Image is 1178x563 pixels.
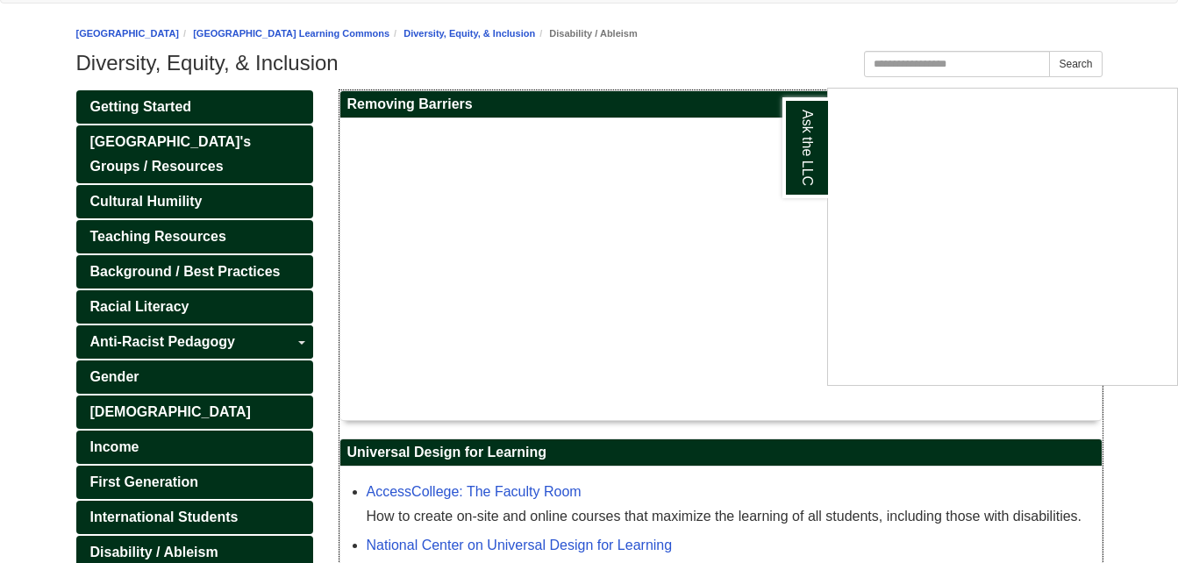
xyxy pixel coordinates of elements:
[90,474,199,489] span: First Generation
[827,88,1178,386] div: Ask the LLC
[76,501,313,534] a: International Students
[340,91,1102,118] h2: Removing Barriers
[90,134,252,174] span: [GEOGRAPHIC_DATA]'s Groups / Resources
[90,510,239,524] span: International Students
[90,334,235,349] span: Anti-Racist Pedagogy
[76,90,313,124] a: Getting Started
[340,439,1102,467] h2: Universal Design for Learning
[76,25,1103,42] nav: breadcrumb
[367,538,673,552] a: National Center on Universal Design for Learning
[90,439,139,454] span: Income
[193,28,389,39] a: [GEOGRAPHIC_DATA] Learning Commons
[76,431,313,464] a: Income
[76,255,313,289] a: Background / Best Practices
[76,360,313,394] a: Gender
[76,185,313,218] a: Cultural Humility
[90,229,226,244] span: Teaching Resources
[90,299,189,314] span: Racial Literacy
[367,504,1093,529] div: How to create on-site and online courses that maximize the learning of all students, including th...
[76,290,313,324] a: Racial Literacy
[1049,51,1102,77] button: Search
[76,325,313,359] a: Anti-Racist Pedagogy
[782,97,828,198] a: Ask the LLC
[90,264,281,279] span: Background / Best Practices
[90,369,139,384] span: Gender
[90,545,218,559] span: Disability / Ableism
[535,25,638,42] li: Disability / Ableism
[76,220,313,253] a: Teaching Resources
[367,484,582,499] a: AccessCollege: The Faculty Room
[90,99,192,114] span: Getting Started
[403,28,535,39] a: Diversity, Equity, & Inclusion
[76,396,313,429] a: [DEMOGRAPHIC_DATA]
[76,466,313,499] a: First Generation
[76,28,180,39] a: [GEOGRAPHIC_DATA]
[828,89,1177,385] iframe: Chat Widget
[90,404,251,419] span: [DEMOGRAPHIC_DATA]
[76,51,1103,75] h1: Diversity, Equity, & Inclusion
[76,125,313,183] a: [GEOGRAPHIC_DATA]'s Groups / Resources
[90,194,203,209] span: Cultural Humility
